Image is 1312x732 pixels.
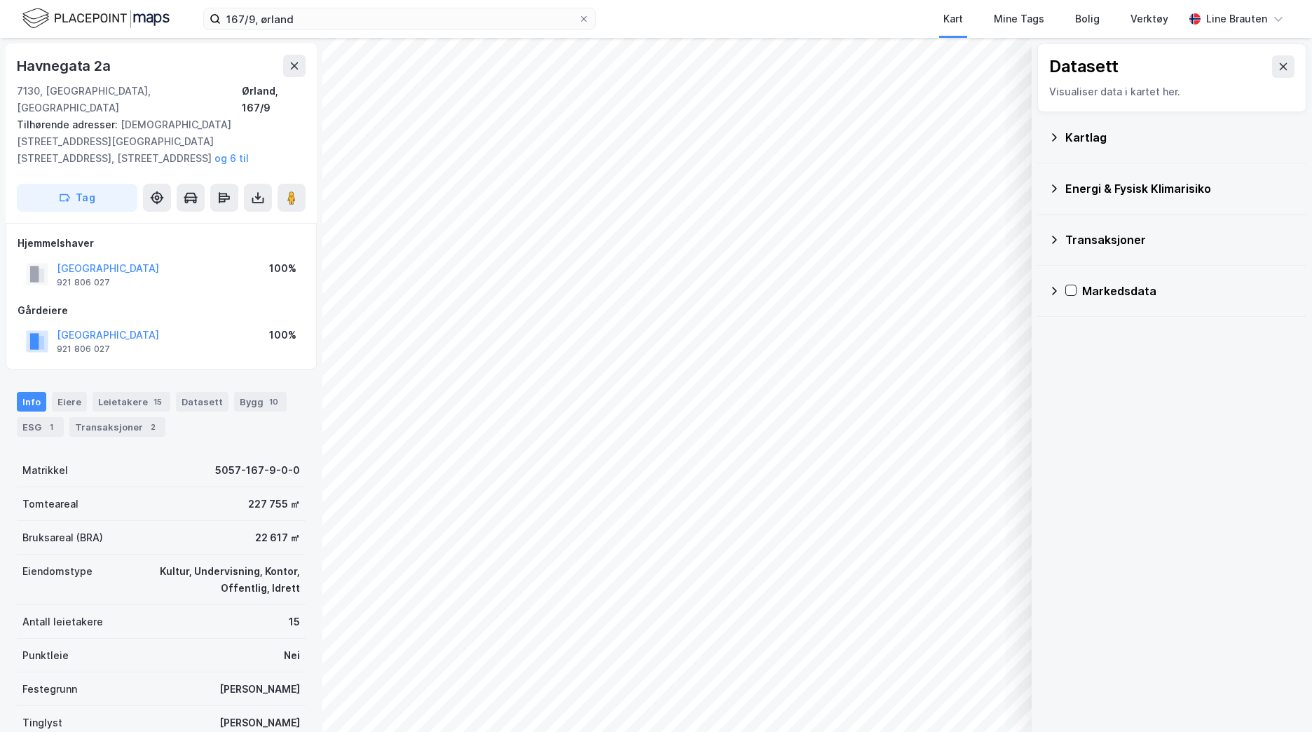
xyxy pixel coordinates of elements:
div: Nei [284,647,300,664]
div: Tomteareal [22,496,78,513]
iframe: Chat Widget [1242,665,1312,732]
div: Tinglyst [22,714,62,731]
div: 15 [151,395,165,409]
div: Bruksareal (BRA) [22,529,103,546]
div: Havnegata 2a [17,55,114,77]
div: 2 [146,420,160,434]
button: Tag [17,184,137,212]
img: logo.f888ab2527a4732fd821a326f86c7f29.svg [22,6,170,31]
input: Søk på adresse, matrikkel, gårdeiere, leietakere eller personer [221,8,578,29]
div: 921 806 027 [57,277,110,288]
div: Bolig [1075,11,1100,27]
div: 10 [266,395,281,409]
div: Kontrollprogram for chat [1242,665,1312,732]
div: Matrikkel [22,462,68,479]
div: Visualiser data i kartet her. [1049,83,1294,100]
div: 15 [289,614,300,630]
div: 227 755 ㎡ [248,496,300,513]
div: Verktøy [1130,11,1168,27]
div: 100% [269,327,296,344]
div: Bygg [234,392,287,412]
div: 7130, [GEOGRAPHIC_DATA], [GEOGRAPHIC_DATA] [17,83,242,116]
div: Info [17,392,46,412]
div: Kartlag [1065,129,1295,146]
div: Line Brauten [1206,11,1267,27]
div: Punktleie [22,647,69,664]
div: Transaksjoner [69,417,165,437]
div: Markedsdata [1082,283,1295,299]
div: Festegrunn [22,681,77,698]
div: Kultur, Undervisning, Kontor, Offentlig, Idrett [109,563,300,597]
div: Ørland, 167/9 [242,83,306,116]
div: Mine Tags [994,11,1044,27]
div: Leietakere [93,392,170,412]
div: [PERSON_NAME] [219,681,300,698]
div: [PERSON_NAME] [219,714,300,731]
span: Tilhørende adresser: [17,118,121,130]
div: Datasett [176,392,228,412]
div: Gårdeiere [18,302,305,319]
div: Antall leietakere [22,614,103,630]
div: Eiendomstype [22,563,93,580]
div: 1 [44,420,58,434]
div: 22 617 ㎡ [255,529,300,546]
div: Kart [943,11,963,27]
div: Hjemmelshaver [18,235,305,252]
div: [DEMOGRAPHIC_DATA][STREET_ADDRESS][GEOGRAPHIC_DATA][STREET_ADDRESS], [STREET_ADDRESS] [17,116,294,167]
div: 100% [269,260,296,277]
div: Eiere [52,392,87,412]
div: Energi & Fysisk Klimarisiko [1065,180,1295,197]
div: Transaksjoner [1065,231,1295,248]
div: ESG [17,417,64,437]
div: Datasett [1049,55,1119,78]
div: 5057-167-9-0-0 [215,462,300,479]
div: 921 806 027 [57,344,110,355]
